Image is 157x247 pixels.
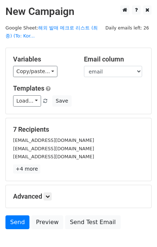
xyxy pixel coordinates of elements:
a: Preview [31,215,63,229]
span: Daily emails left: 26 [103,24,152,32]
a: Send [5,215,29,229]
a: Daily emails left: 26 [103,25,152,31]
iframe: Chat Widget [121,212,157,247]
a: 해외 발매 메크로 리스트 (최종) (To: Kor... [5,25,98,39]
a: Send Test Email [65,215,120,229]
h2: New Campaign [5,5,152,18]
button: Save [52,95,71,107]
a: +4 more [13,164,40,174]
h5: Email column [84,55,144,63]
small: [EMAIL_ADDRESS][DOMAIN_NAME] [13,138,94,143]
h5: 7 Recipients [13,126,144,134]
h5: Advanced [13,192,144,200]
small: [EMAIL_ADDRESS][DOMAIN_NAME] [13,146,94,151]
small: Google Sheet: [5,25,98,39]
small: [EMAIL_ADDRESS][DOMAIN_NAME] [13,154,94,159]
a: Templates [13,84,44,92]
a: Copy/paste... [13,66,57,77]
a: Load... [13,95,41,107]
h5: Variables [13,55,73,63]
